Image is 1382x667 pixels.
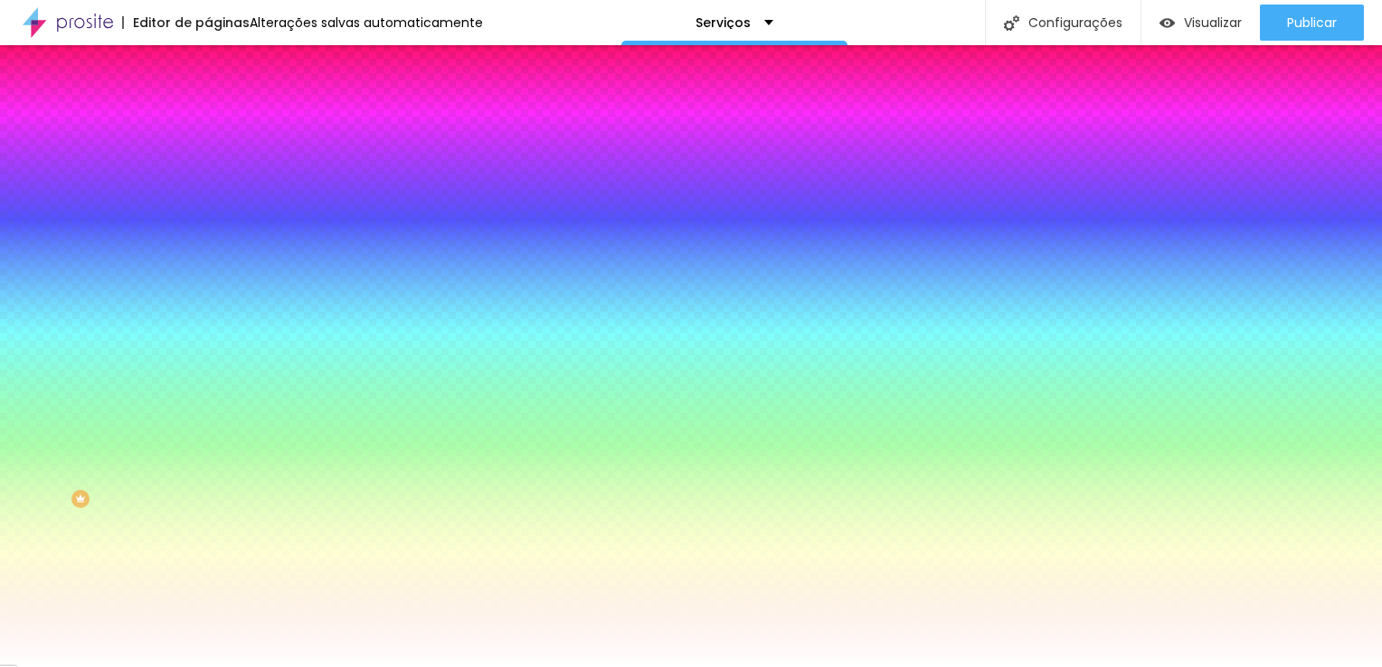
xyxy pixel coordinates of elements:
[1004,15,1019,31] img: Icone
[696,16,751,29] p: Serviços
[122,16,250,29] div: Editor de páginas
[1160,15,1175,31] img: view-1.svg
[1287,15,1337,30] span: Publicar
[1141,5,1260,41] button: Visualizar
[250,16,483,29] div: Alterações salvas automaticamente
[1184,15,1242,30] span: Visualizar
[1260,5,1364,41] button: Publicar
